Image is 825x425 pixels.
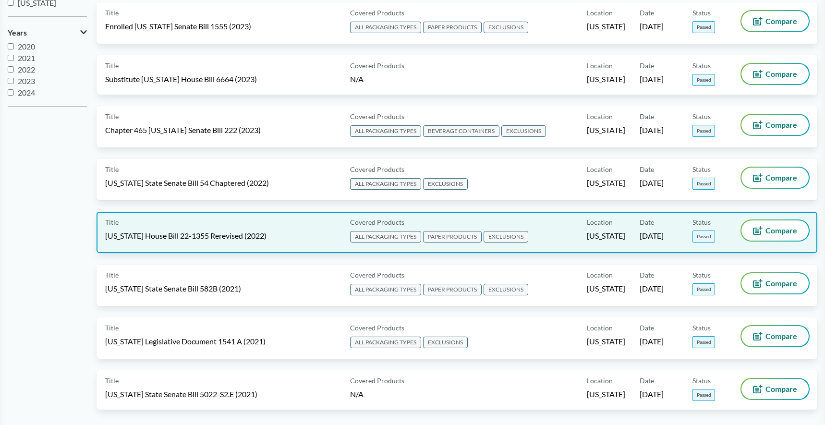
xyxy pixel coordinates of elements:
[587,21,625,32] span: [US_STATE]
[350,61,404,71] span: Covered Products
[640,178,664,188] span: [DATE]
[765,385,797,393] span: Compare
[105,111,119,121] span: Title
[350,323,404,333] span: Covered Products
[587,231,625,241] span: [US_STATE]
[105,164,119,174] span: Title
[501,125,546,137] span: EXCLUSIONS
[640,74,664,85] span: [DATE]
[423,178,468,190] span: EXCLUSIONS
[587,164,613,174] span: Location
[350,284,421,295] span: ALL PACKAGING TYPES
[640,283,664,294] span: [DATE]
[587,336,625,347] span: [US_STATE]
[640,125,664,135] span: [DATE]
[692,21,715,33] span: Passed
[640,270,654,280] span: Date
[18,88,35,97] span: 2024
[18,42,35,51] span: 2020
[350,376,404,386] span: Covered Products
[692,61,711,71] span: Status
[105,270,119,280] span: Title
[640,61,654,71] span: Date
[587,74,625,85] span: [US_STATE]
[692,270,711,280] span: Status
[350,217,404,227] span: Covered Products
[692,389,715,401] span: Passed
[587,8,613,18] span: Location
[692,8,711,18] span: Status
[105,376,119,386] span: Title
[8,55,14,61] input: 2021
[692,231,715,243] span: Passed
[350,125,421,137] span: ALL PACKAGING TYPES
[765,227,797,234] span: Compare
[765,17,797,25] span: Compare
[765,121,797,129] span: Compare
[350,74,364,84] span: N/A
[741,115,809,135] button: Compare
[741,11,809,31] button: Compare
[692,125,715,137] span: Passed
[587,389,625,400] span: [US_STATE]
[105,125,261,135] span: Chapter 465 [US_STATE] Senate Bill 222 (2023)
[105,178,269,188] span: [US_STATE] State Senate Bill 54 Chaptered (2022)
[423,337,468,348] span: EXCLUSIONS
[765,70,797,78] span: Compare
[741,379,809,399] button: Compare
[105,61,119,71] span: Title
[423,125,499,137] span: BEVERAGE CONTAINERS
[105,217,119,227] span: Title
[8,78,14,84] input: 2023
[105,231,267,241] span: [US_STATE] House Bill 22-1355 Rerevised (2022)
[350,22,421,33] span: ALL PACKAGING TYPES
[692,178,715,190] span: Passed
[640,164,654,174] span: Date
[587,283,625,294] span: [US_STATE]
[18,76,35,85] span: 2023
[350,111,404,121] span: Covered Products
[587,323,613,333] span: Location
[640,231,664,241] span: [DATE]
[587,217,613,227] span: Location
[587,270,613,280] span: Location
[8,66,14,73] input: 2022
[640,217,654,227] span: Date
[741,64,809,84] button: Compare
[692,336,715,348] span: Passed
[484,22,528,33] span: EXCLUSIONS
[765,174,797,182] span: Compare
[350,389,364,399] span: N/A
[741,220,809,241] button: Compare
[587,178,625,188] span: [US_STATE]
[692,217,711,227] span: Status
[484,284,528,295] span: EXCLUSIONS
[423,284,482,295] span: PAPER PRODUCTS
[692,74,715,86] span: Passed
[350,178,421,190] span: ALL PACKAGING TYPES
[587,125,625,135] span: [US_STATE]
[105,8,119,18] span: Title
[8,43,14,49] input: 2020
[741,326,809,346] button: Compare
[350,164,404,174] span: Covered Products
[18,53,35,62] span: 2021
[105,323,119,333] span: Title
[105,283,241,294] span: [US_STATE] State Senate Bill 582B (2021)
[692,111,711,121] span: Status
[640,336,664,347] span: [DATE]
[640,8,654,18] span: Date
[587,111,613,121] span: Location
[765,332,797,340] span: Compare
[587,376,613,386] span: Location
[640,21,664,32] span: [DATE]
[640,111,654,121] span: Date
[18,65,35,74] span: 2022
[692,323,711,333] span: Status
[105,21,251,32] span: Enrolled [US_STATE] Senate Bill 1555 (2023)
[350,231,421,243] span: ALL PACKAGING TYPES
[423,22,482,33] span: PAPER PRODUCTS
[692,283,715,295] span: Passed
[692,164,711,174] span: Status
[105,336,266,347] span: [US_STATE] Legislative Document 1541 A (2021)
